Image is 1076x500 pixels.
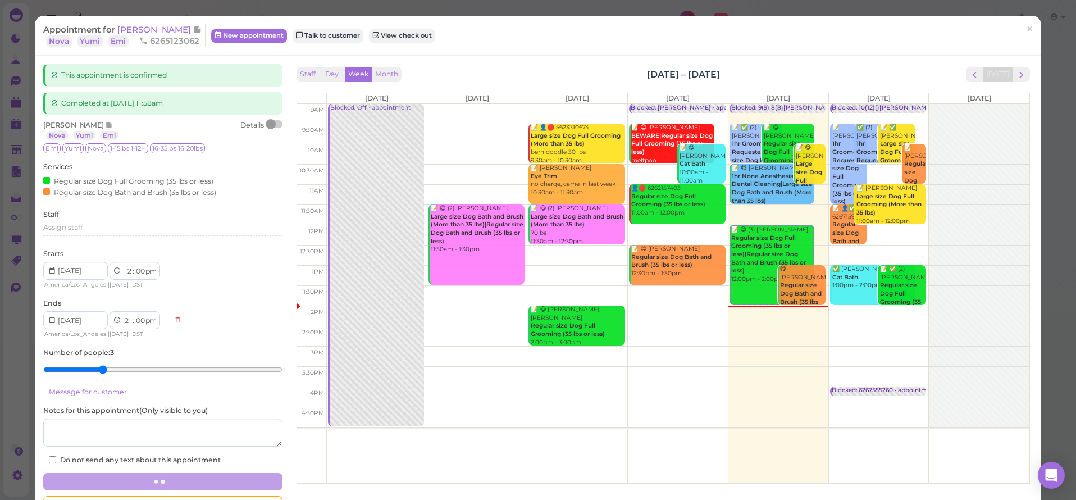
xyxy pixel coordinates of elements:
span: [PERSON_NAME] [117,24,193,35]
div: 📝 [PERSON_NAME] no charge, came in last week 10:30am - 11:30am [530,164,624,197]
a: Talk to customer [293,29,363,43]
b: Large size Dog Bath and Brush (More than 35 lbs)|Regular size Dog Bath and Brush (35 lbs or less) [431,213,523,245]
b: Regular size Dog Full Grooming (35 lbs or less) [631,193,705,208]
b: 3 [110,348,114,357]
b: Regular size Dog Full Grooming (35 lbs or less) [764,140,805,172]
span: 2:30pm [302,329,324,336]
div: 📝 😋 [PERSON_NAME] 10:30am - 11:30am [731,164,814,213]
button: prev [966,67,983,82]
div: 📝 😋 [PERSON_NAME] [PERSON_NAME] / wants to bring two 9:30am - 10:30am [763,124,814,215]
div: 📝 👤✅ 6267159939 [GEOGRAPHIC_DATA] , corgi 11:30am - 12:30pm [832,204,867,296]
b: Cat Bath [832,274,858,281]
span: 9:30am [302,126,324,134]
span: 6265123062 [139,35,199,46]
span: [DATE] [666,94,690,102]
div: 📝 😋 [PERSON_NAME] 10:00am - 11:00am [795,144,826,235]
div: Completed at [DATE] 11:58am [43,92,282,115]
span: DST [132,281,143,288]
div: 📝 ✅ [PERSON_NAME] 9:30am - 10:30am [879,124,915,198]
b: Regular size Dog Bath and Brush (35 lbs or less) [780,281,822,313]
span: [DATE] [867,94,891,102]
div: 📝 😋 (3) [PERSON_NAME] 12:00pm - 2:00pm [731,226,813,284]
div: 📝 😋 (2) [PERSON_NAME] 11:30am - 1:30pm [430,204,525,254]
span: 3pm [311,349,324,356]
a: Yumi [77,35,103,47]
span: [DATE] [566,94,589,102]
button: Week [345,67,372,82]
a: × [1019,16,1040,43]
b: 1hr Groomer Requested [856,140,890,163]
span: [DATE] [968,94,991,102]
span: [PERSON_NAME] [43,121,106,129]
b: Large size Dog Full Grooming (More than 35 lbs) [796,160,826,217]
b: Large size Dog Bath and Brush (More than 35 lbs) [531,213,623,229]
div: 📝 😋 (2) [PERSON_NAME] 70lbs 11:30am - 12:30pm [530,204,624,246]
span: Yumi [62,143,84,153]
span: 12pm [308,228,324,235]
div: 📝 😋 [PERSON_NAME] [PERSON_NAME] 2:00pm - 3:00pm [530,306,624,347]
div: Regular size Dog Full Grooming (35 lbs or less) [43,175,213,187]
input: Do not send any text about this appointment [49,456,56,463]
div: Open Intercom Messenger [1038,462,1065,489]
div: Blocked: 6267555260 • appointment [832,387,937,395]
button: Month [372,67,402,82]
span: 10am [308,147,324,154]
span: Assign staff [43,223,83,231]
span: 2pm [311,308,324,316]
div: 👤🛑 6262157403 11:00am - 12:00pm [631,184,725,217]
b: Regular size Dog Bath and Brush (35 lbs or less) [832,221,864,261]
h2: [DATE] – [DATE] [647,68,720,81]
div: 📝 [PERSON_NAME] ds 10:00am - 11:00am [904,144,926,267]
b: Regular size Dog Full Grooming (35 lbs or less)|Regular size Dog Bath and Brush (35 lbs or less) [731,234,806,275]
label: Services [43,162,72,172]
div: 📝 ✅ (2) [PERSON_NAME] 1:00pm - 2:00pm [879,265,926,331]
div: 📝 👤🛑 5623310674 bernidoodle 30 lbs 9:30am - 10:30am [530,124,624,165]
a: [PERSON_NAME] Nova Yumi Emi [43,24,202,46]
b: BEWARE|Regular size Dog Full Grooming (35 lbs or less) [631,132,713,156]
div: This appointment is confirmed [43,64,282,87]
span: [DATE] [767,94,790,102]
b: Regular size Dog Full Grooming (35 lbs or less) [531,322,605,338]
div: 📝 [PERSON_NAME] [PERSON_NAME] 9:30am - 11:30am [832,124,867,231]
b: Large size Dog Full Grooming (More than 35 lbs) [531,132,621,148]
span: Emi [43,143,61,153]
div: | | [43,280,168,290]
span: 9am [311,106,324,113]
div: ✅ (2) [PERSON_NAME] 9:30am - 10:30am [856,124,891,181]
span: Nova [85,143,106,153]
span: 12:30pm [300,248,324,255]
div: 📝 😋 [PERSON_NAME] meltpoo 9:30am - 10:30am [631,124,714,173]
button: Day [318,67,345,82]
a: Yumi [73,131,95,140]
span: 10:30am [299,167,324,174]
button: [DATE] [983,67,1013,82]
div: Blocked: 10(12)()[PERSON_NAME] • appointment [832,104,977,112]
b: 1hr None Anesthesia Dental Cleaning|Large size Dog Bath and Brush (More than 35 lbs) [732,172,813,204]
span: DST [132,330,143,338]
div: Blocked: 9(9) 8(8)[PERSON_NAME] • appointment [731,104,881,112]
label: Number of people : [43,348,114,358]
span: [DATE] [466,94,489,102]
span: 3:30pm [302,369,324,376]
div: Blocked: Off • appointment [330,104,424,112]
span: 11:30am [301,207,324,215]
b: Regular size Dog Bath and Brush (35 lbs or less) [631,253,712,269]
a: View check out [369,29,435,43]
label: Staff [43,210,59,220]
b: Cat Bath [680,160,705,167]
span: America/Los_Angeles [44,330,106,338]
span: 4pm [310,389,324,397]
div: Details [240,120,264,140]
span: × [1026,21,1033,37]
b: 1hr Groomer Requested|Regular size Dog Full Grooming (35 lbs or less) [732,140,790,180]
div: 📝 😋 [PERSON_NAME] 12:30pm - 1:30pm [631,245,725,278]
b: Regular size Dog Full Grooming (35 lbs or less) [880,281,921,313]
a: Nova [46,131,69,140]
div: 😋 [PERSON_NAME] 1:00pm - 2:00pm [779,265,826,331]
a: New appointment [211,29,287,43]
span: 1-15lbs 1-12H [108,143,148,153]
label: Notes for this appointment ( Only visible to you ) [43,406,208,416]
span: [DATE] [110,281,129,288]
div: | | [43,329,168,339]
div: Blocked: [PERSON_NAME] • appointment [631,104,755,112]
